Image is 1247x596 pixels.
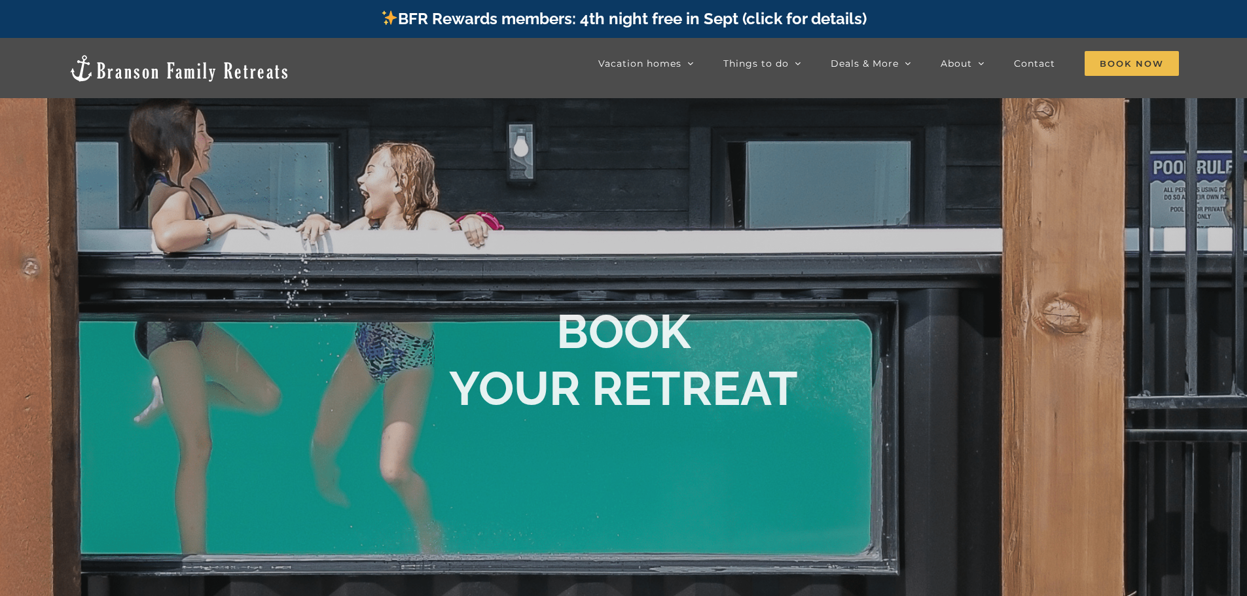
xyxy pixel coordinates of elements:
span: Things to do [723,59,789,68]
a: Vacation homes [598,50,694,77]
span: Contact [1014,59,1055,68]
a: Contact [1014,50,1055,77]
a: About [941,50,985,77]
span: Deals & More [831,59,899,68]
span: About [941,59,972,68]
span: Book Now [1085,51,1179,76]
img: ✨ [382,10,397,26]
a: Book Now [1085,50,1179,77]
nav: Main Menu [598,50,1179,77]
a: Deals & More [831,50,911,77]
img: Branson Family Retreats Logo [68,54,290,83]
b: BOOK YOUR RETREAT [449,304,798,415]
a: BFR Rewards members: 4th night free in Sept (click for details) [380,9,867,28]
span: Vacation homes [598,59,681,68]
a: Things to do [723,50,801,77]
